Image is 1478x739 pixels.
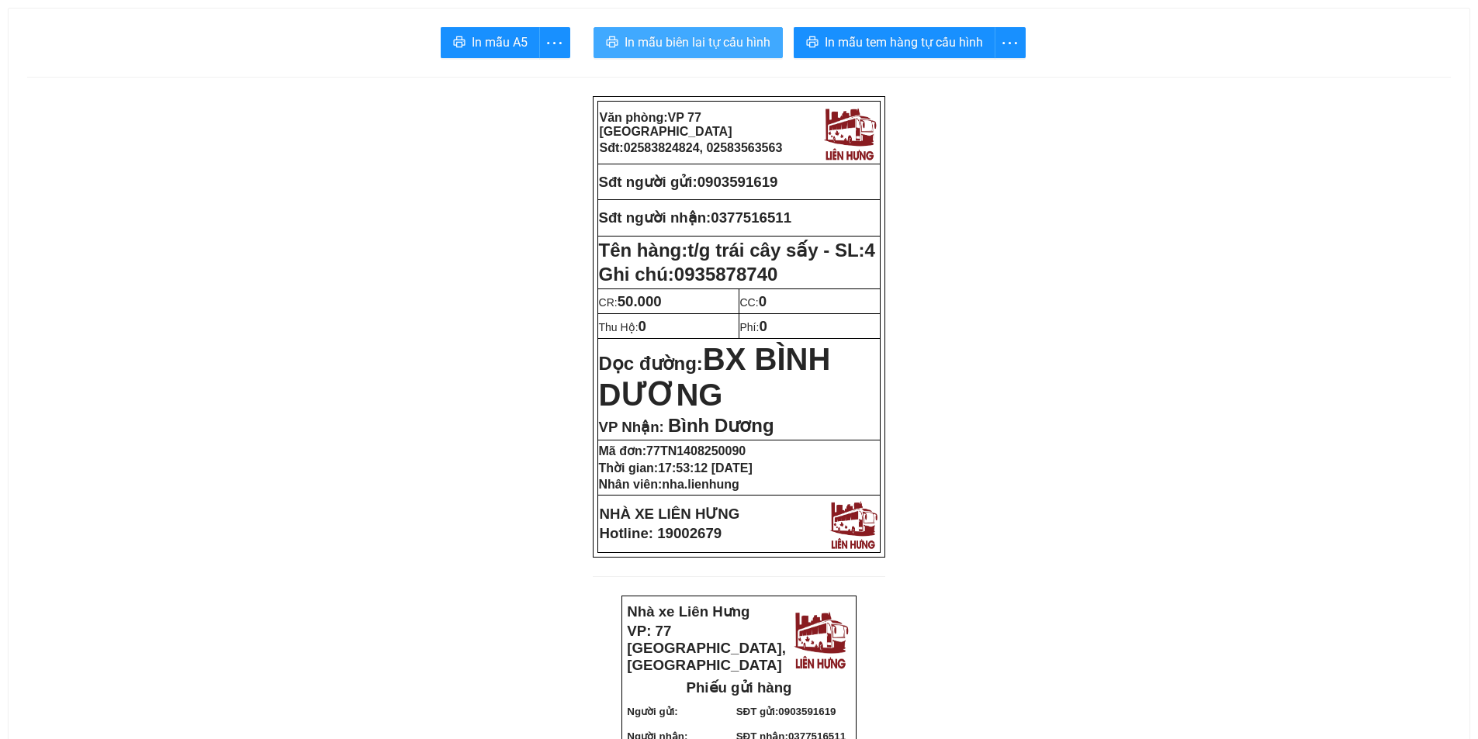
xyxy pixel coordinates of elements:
span: In mẫu biên lai tự cấu hình [625,33,770,52]
span: VP 77 [GEOGRAPHIC_DATA] [600,111,732,138]
span: printer [806,36,819,50]
strong: Sđt: [600,141,783,154]
strong: Nhân viên: [599,478,739,491]
span: more [995,33,1025,53]
span: 0903591619 [778,706,836,717]
span: Phí: [740,321,767,333]
strong: Hotline: 19002679 [600,525,722,541]
span: more [540,33,569,53]
strong: Sđt người gửi: [599,174,697,190]
strong: Người gửi: [627,706,677,717]
strong: NHÀ XE LIÊN HƯNG [600,506,740,522]
img: logo [820,103,879,162]
strong: Nhà xe Liên Hưng [627,603,749,620]
span: VP Nhận: [599,419,664,435]
span: 4 [865,240,875,261]
span: t/g trái cây sấy - SL: [687,240,875,261]
strong: Dọc đường: [599,353,831,409]
button: printerIn mẫu tem hàng tự cấu hình [794,27,995,58]
span: Bình Dương [668,415,774,436]
span: 0 [639,318,646,334]
span: 0 [759,318,767,334]
span: 77TN1408250090 [646,444,746,458]
span: 0903591619 [697,174,778,190]
strong: Tên hàng: [599,240,875,261]
span: CC: [740,296,767,309]
span: 0 [759,293,767,309]
strong: SĐT gửi: [736,706,836,717]
span: 02583824824, 02583563563 [624,141,783,154]
button: printerIn mẫu A5 [441,27,540,58]
span: Thu Hộ: [599,321,646,333]
span: Ghi chú: [599,264,778,285]
button: more [995,27,1026,58]
button: printerIn mẫu biên lai tự cấu hình [594,27,783,58]
span: 17:53:12 [DATE] [658,461,753,475]
span: BX BÌNH DƯƠNG [599,342,831,412]
strong: Văn phòng: [600,111,732,138]
span: In mẫu tem hàng tự cấu hình [825,33,983,52]
span: 0377516511 [711,209,791,226]
span: 0935878740 [674,264,777,285]
span: nha.lienhung [662,478,739,491]
span: CR: [599,296,662,309]
span: 50.000 [618,293,662,309]
strong: Sđt người nhận: [599,209,711,226]
span: printer [453,36,466,50]
strong: Mã đơn: [599,444,746,458]
strong: Thời gian: [599,461,753,475]
strong: VP: 77 [GEOGRAPHIC_DATA], [GEOGRAPHIC_DATA] [627,623,786,673]
img: logo [790,606,851,671]
button: more [539,27,570,58]
span: printer [606,36,618,50]
img: logo [826,497,880,551]
strong: Phiếu gửi hàng [687,679,792,696]
span: In mẫu A5 [472,33,528,52]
